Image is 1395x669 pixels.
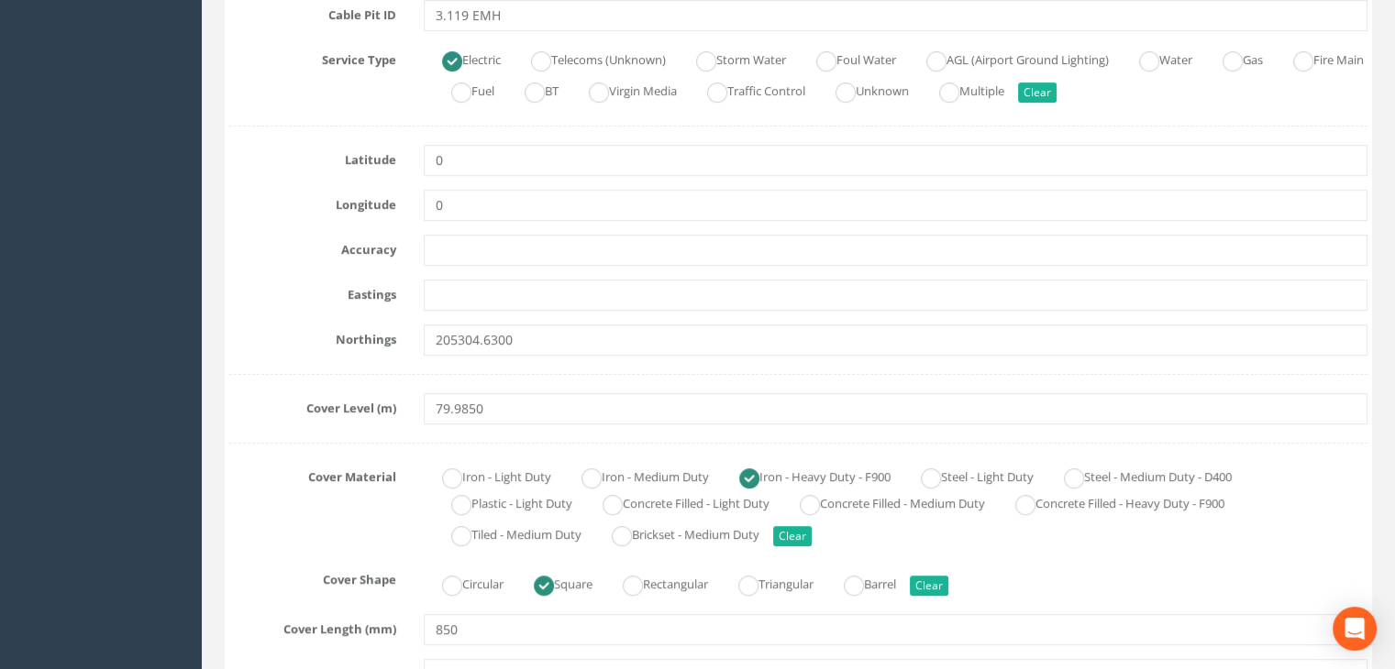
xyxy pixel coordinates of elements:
[604,569,708,596] label: Rectangular
[1046,462,1232,488] label: Steel - Medium Duty - D400
[433,520,581,546] label: Tiled - Medium Duty
[908,45,1109,71] label: AGL (Airport Ground Lighting)
[773,526,812,546] button: Clear
[216,145,410,169] label: Latitude
[593,520,759,546] label: Brickset - Medium Duty
[515,569,592,596] label: Square
[570,76,677,103] label: Virgin Media
[678,45,786,71] label: Storm Water
[216,280,410,303] label: Eastings
[433,488,572,515] label: Plastic - Light Duty
[513,45,666,71] label: Telecoms (Unknown)
[817,76,909,103] label: Unknown
[216,565,410,588] label: Cover Shape
[216,462,410,486] label: Cover Material
[910,576,948,596] button: Clear
[997,488,1224,515] label: Concrete Filled - Heavy Duty - F900
[433,76,494,103] label: Fuel
[1275,45,1364,71] label: Fire Main
[1204,45,1263,71] label: Gas
[921,76,1004,103] label: Multiple
[689,76,805,103] label: Traffic Control
[506,76,559,103] label: BT
[216,393,410,417] label: Cover Level (m)
[1018,82,1057,103] button: Clear
[1333,607,1377,651] div: Open Intercom Messenger
[216,614,410,638] label: Cover Length (mm)
[216,235,410,258] label: Accuracy
[798,45,896,71] label: Foul Water
[825,569,896,596] label: Barrel
[216,45,410,69] label: Service Type
[424,45,501,71] label: Electric
[563,462,709,488] label: Iron - Medium Duty
[1121,45,1192,71] label: Water
[216,324,410,348] label: Northings
[424,462,551,488] label: Iron - Light Duty
[902,462,1034,488] label: Steel - Light Duty
[216,190,410,214] label: Longitude
[584,488,769,515] label: Concrete Filled - Light Duty
[721,462,891,488] label: Iron - Heavy Duty - F900
[720,569,814,596] label: Triangular
[424,569,504,596] label: Circular
[781,488,985,515] label: Concrete Filled - Medium Duty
